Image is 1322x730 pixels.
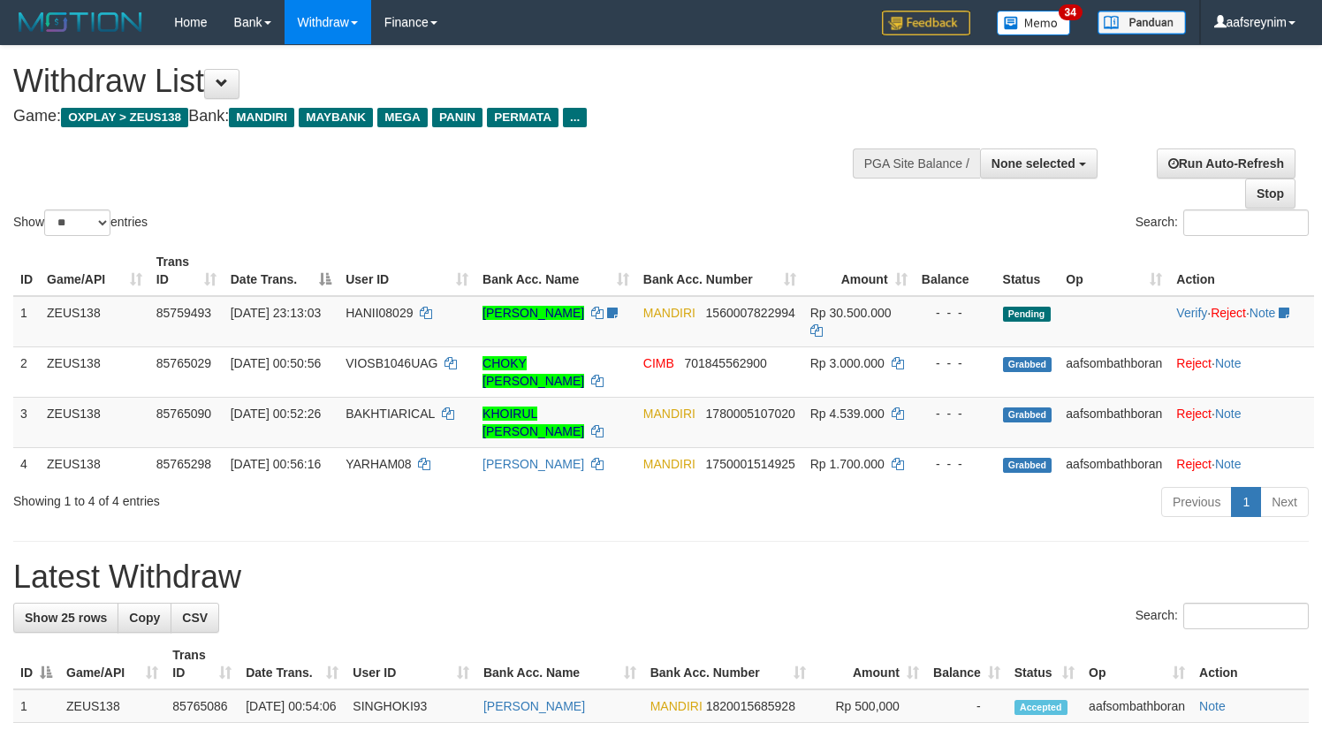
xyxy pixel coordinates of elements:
[229,108,294,127] span: MANDIRI
[346,457,411,471] span: YARHAM08
[346,356,437,370] span: VIOSB1046UAG
[476,639,643,689] th: Bank Acc. Name: activate to sort column ascending
[1211,306,1246,320] a: Reject
[13,64,863,99] h1: Withdraw List
[643,639,813,689] th: Bank Acc. Number: activate to sort column ascending
[487,108,558,127] span: PERMATA
[231,306,321,320] span: [DATE] 23:13:03
[129,611,160,625] span: Copy
[810,407,885,421] span: Rp 4.539.000
[1003,307,1051,322] span: Pending
[997,11,1071,35] img: Button%20Memo.svg
[706,306,795,320] span: Copy 1560007822994 to clipboard
[299,108,373,127] span: MAYBANK
[156,356,211,370] span: 85765029
[1169,447,1314,480] td: ·
[13,639,59,689] th: ID: activate to sort column descending
[1059,4,1083,20] span: 34
[118,603,171,633] a: Copy
[346,306,413,320] span: HANII08029
[1003,458,1052,473] span: Grabbed
[156,457,211,471] span: 85765298
[1169,397,1314,447] td: ·
[165,639,239,689] th: Trans ID: activate to sort column ascending
[1176,407,1212,421] a: Reject
[1192,639,1309,689] th: Action
[239,689,346,723] td: [DATE] 00:54:06
[25,611,107,625] span: Show 25 rows
[636,246,803,296] th: Bank Acc. Number: activate to sort column ascending
[810,356,885,370] span: Rp 3.000.000
[1215,407,1242,421] a: Note
[156,306,211,320] span: 85759493
[61,108,188,127] span: OXPLAY > ZEUS138
[346,689,476,723] td: SINGHOKI93
[13,485,537,510] div: Showing 1 to 4 of 4 entries
[13,246,40,296] th: ID
[1098,11,1186,34] img: panduan.png
[231,407,321,421] span: [DATE] 00:52:26
[44,209,110,236] select: Showentries
[182,611,208,625] span: CSV
[1059,246,1169,296] th: Op: activate to sort column ascending
[377,108,428,127] span: MEGA
[650,699,703,713] span: MANDIRI
[59,689,165,723] td: ZEUS138
[40,296,149,347] td: ZEUS138
[149,246,224,296] th: Trans ID: activate to sort column ascending
[432,108,482,127] span: PANIN
[1007,639,1082,689] th: Status: activate to sort column ascending
[1169,346,1314,397] td: ·
[231,457,321,471] span: [DATE] 00:56:16
[1176,356,1212,370] a: Reject
[643,306,695,320] span: MANDIRI
[810,306,892,320] span: Rp 30.500.000
[346,639,476,689] th: User ID: activate to sort column ascending
[482,407,584,438] a: KHOIRUL [PERSON_NAME]
[684,356,766,370] span: Copy 701845562900 to clipboard
[1250,306,1276,320] a: Note
[996,246,1060,296] th: Status
[813,689,926,723] td: Rp 500,000
[1136,209,1309,236] label: Search:
[13,397,40,447] td: 3
[922,455,989,473] div: - - -
[40,447,149,480] td: ZEUS138
[980,148,1098,179] button: None selected
[40,246,149,296] th: Game/API: activate to sort column ascending
[1176,306,1207,320] a: Verify
[1245,179,1295,209] a: Stop
[482,356,584,388] a: CHOKY [PERSON_NAME]
[1260,487,1309,517] a: Next
[1231,487,1261,517] a: 1
[483,699,585,713] a: [PERSON_NAME]
[643,457,695,471] span: MANDIRI
[922,354,989,372] div: - - -
[40,397,149,447] td: ZEUS138
[853,148,980,179] div: PGA Site Balance /
[475,246,636,296] th: Bank Acc. Name: activate to sort column ascending
[643,407,695,421] span: MANDIRI
[706,699,795,713] span: Copy 1820015685928 to clipboard
[239,639,346,689] th: Date Trans.: activate to sort column ascending
[156,407,211,421] span: 85765090
[1003,407,1052,422] span: Grabbed
[13,559,1309,595] h1: Latest Withdraw
[171,603,219,633] a: CSV
[922,405,989,422] div: - - -
[1157,148,1295,179] a: Run Auto-Refresh
[1014,700,1067,715] span: Accepted
[926,689,1007,723] td: -
[882,11,970,35] img: Feedback.jpg
[1215,356,1242,370] a: Note
[1199,699,1226,713] a: Note
[803,246,915,296] th: Amount: activate to sort column ascending
[1059,447,1169,480] td: aafsombathboran
[810,457,885,471] span: Rp 1.700.000
[1176,457,1212,471] a: Reject
[813,639,926,689] th: Amount: activate to sort column ascending
[991,156,1075,171] span: None selected
[231,356,321,370] span: [DATE] 00:50:56
[1161,487,1232,517] a: Previous
[13,108,863,125] h4: Game: Bank:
